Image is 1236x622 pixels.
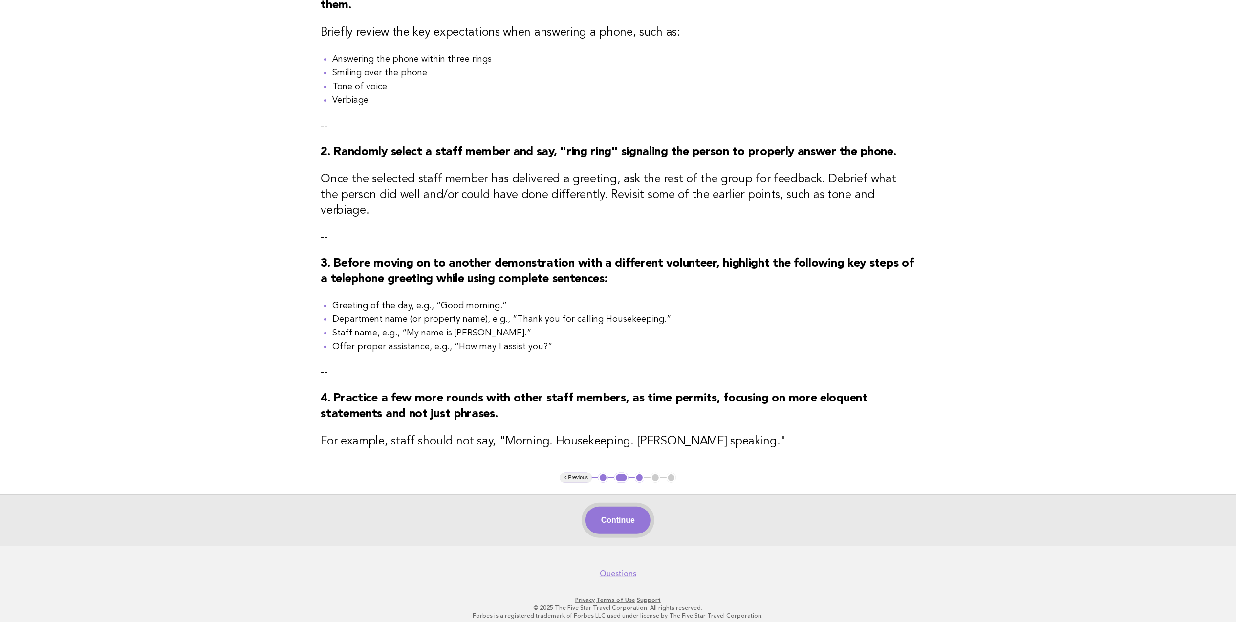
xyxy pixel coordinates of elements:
[598,473,608,483] button: 1
[321,434,915,449] h3: For example, staff should not say, "Morning. Housekeeping. [PERSON_NAME] speaking."
[321,230,915,244] p: --
[332,93,915,107] li: Verbiage
[332,326,915,340] li: Staff name, e.g., “My name is [PERSON_NAME].”
[585,507,651,534] button: Continue
[319,596,917,604] p: · ·
[321,393,867,420] strong: 4. Practice a few more rounds with other staff members, as time permits, focusing on more eloquen...
[321,25,915,41] h3: Briefly review the key expectations when answering a phone, such as:
[321,146,896,158] strong: 2. Randomly select a staff member and say, "ring ring" signaling the person to properly answer th...
[321,365,915,379] p: --
[319,604,917,612] p: © 2025 The Five Star Travel Corporation. All rights reserved.
[332,312,915,326] li: Department name (or property name), e.g., “Thank you for calling Housekeeping.”
[332,52,915,66] li: Answering the phone within three rings
[319,612,917,620] p: Forbes is a registered trademark of Forbes LLC used under license by The Five Star Travel Corpora...
[332,299,915,312] li: Greeting of the day, e.g., “Good morning.”
[635,473,645,483] button: 3
[321,119,915,133] p: --
[596,597,635,603] a: Terms of Use
[321,258,913,285] strong: 3. Before moving on to another demonstration with a different volunteer, highlight the following ...
[332,66,915,80] li: Smiling over the phone
[637,597,661,603] a: Support
[600,569,636,578] a: Questions
[332,80,915,93] li: Tone of voice
[614,473,629,483] button: 2
[321,172,915,219] h3: Once the selected staff member has delivered a greeting, ask the rest of the group for feedback. ...
[560,473,592,483] button: < Previous
[332,340,915,354] li: Offer proper assistance, e.g., “How may I assist you?”
[575,597,595,603] a: Privacy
